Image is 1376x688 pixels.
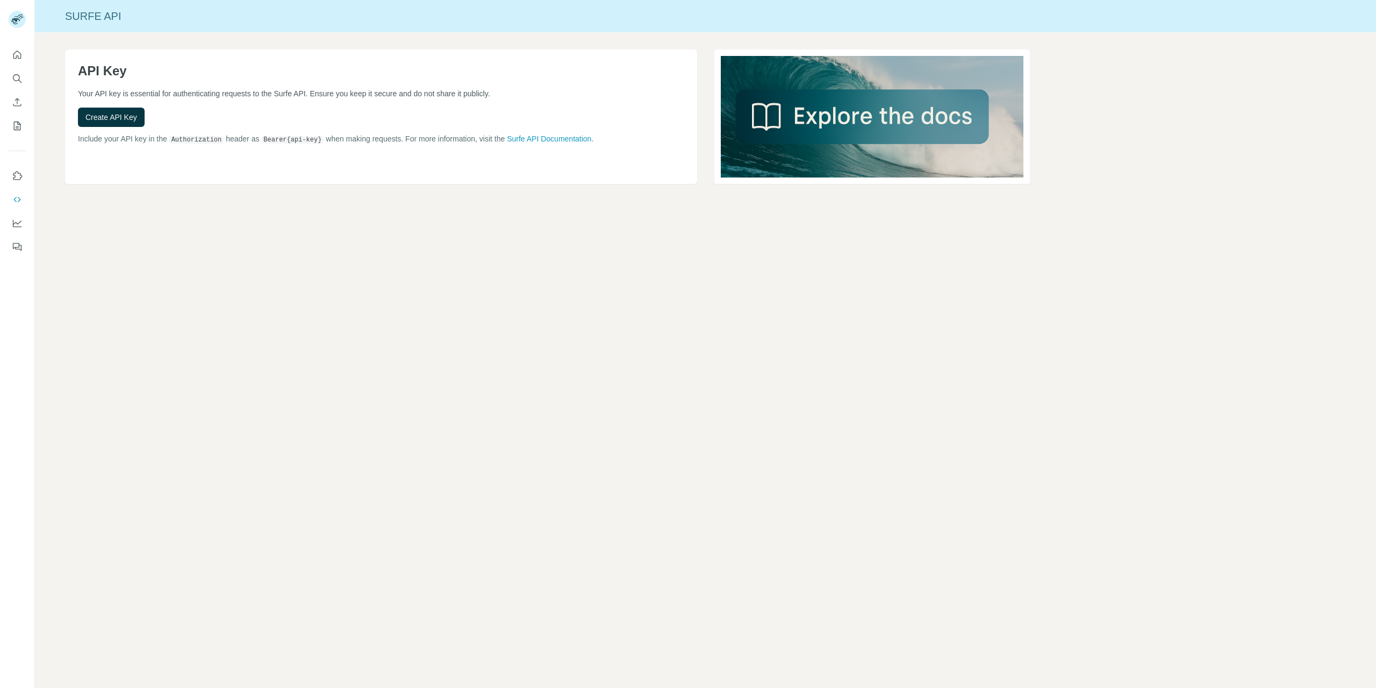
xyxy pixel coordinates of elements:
[85,112,137,123] span: Create API Key
[78,62,684,80] h1: API Key
[169,136,224,144] code: Authorization
[9,69,26,88] button: Search
[35,9,1376,24] div: Surfe API
[9,166,26,186] button: Use Surfe on LinkedIn
[9,214,26,233] button: Dashboard
[9,93,26,112] button: Enrich CSV
[261,136,324,144] code: Bearer {api-key}
[9,237,26,257] button: Feedback
[9,116,26,136] button: My lists
[9,45,26,65] button: Quick start
[78,108,145,127] button: Create API Key
[78,133,684,145] p: Include your API key in the header as when making requests. For more information, visit the .
[78,88,684,99] p: Your API key is essential for authenticating requests to the Surfe API. Ensure you keep it secure...
[9,190,26,209] button: Use Surfe API
[507,134,591,143] a: Surfe API Documentation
